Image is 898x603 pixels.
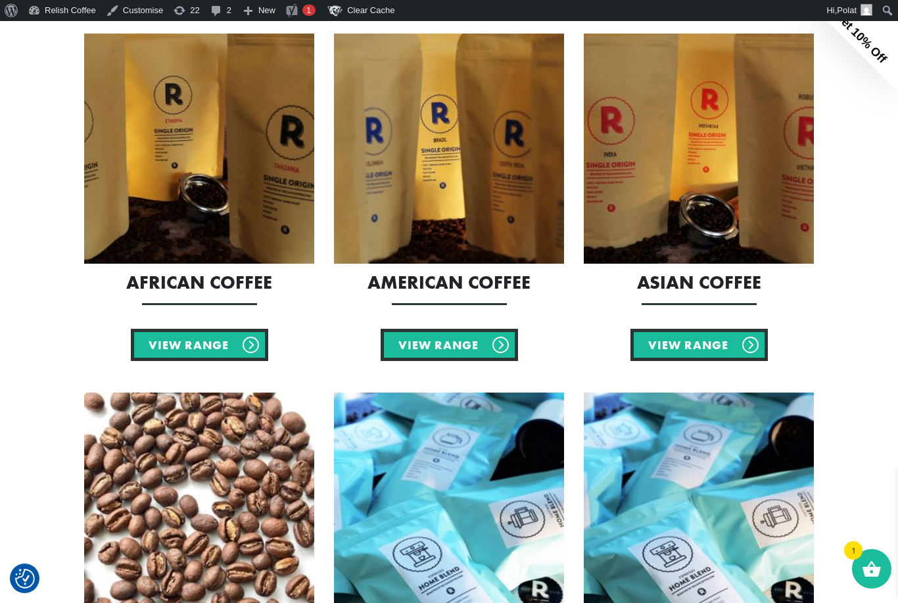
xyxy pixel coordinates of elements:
[84,34,314,264] img: African Coffee
[131,329,268,361] a: View Range
[84,274,314,292] h2: African Coffee
[837,5,857,15] span: Polat
[15,569,35,589] img: Revisit consent button
[334,34,564,264] img: American Coffee
[381,329,518,361] a: View Range
[584,34,814,264] img: Asian Coffee
[630,329,768,361] a: View Range
[844,541,863,560] span: 1
[15,569,35,589] button: Consent Preferences
[832,9,889,65] span: Get 10% Off
[334,274,564,292] h2: American Coffee
[584,274,814,292] h2: Asian Coffee
[306,5,311,15] span: 1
